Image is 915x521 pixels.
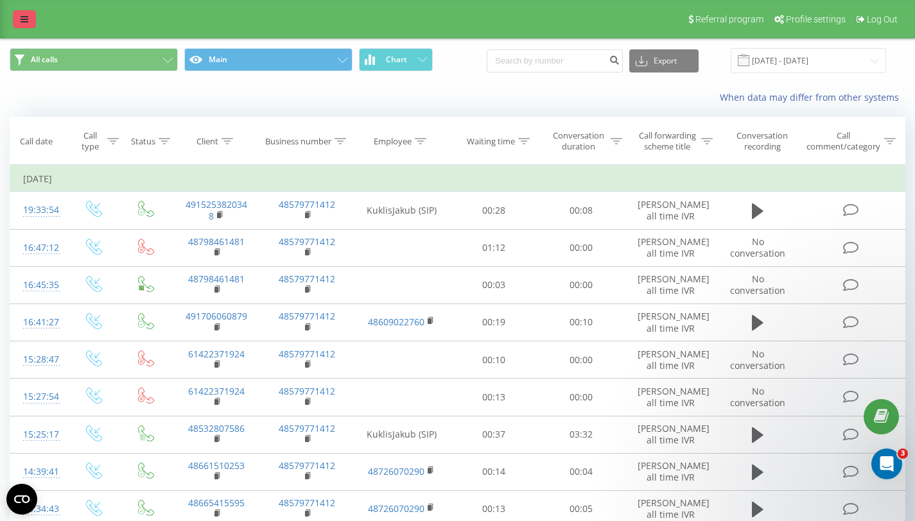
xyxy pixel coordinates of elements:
a: 48798461481 [188,235,245,248]
td: [PERSON_NAME] all time IVR [625,453,716,490]
td: 00:00 [537,266,625,303]
div: Call comment/category [806,130,881,152]
td: [PERSON_NAME] all time IVR [625,192,716,229]
td: [PERSON_NAME] all time IVR [625,379,716,416]
a: 48579771412 [279,348,335,360]
span: Referral program [695,14,763,24]
a: 48532807586 [188,422,245,434]
a: 48609022760 [368,316,424,328]
div: Client [196,136,218,147]
td: [DATE] [10,166,905,192]
td: 03:32 [537,416,625,453]
td: 00:10 [450,341,537,379]
a: 48579771412 [279,422,335,434]
div: 15:28:47 [23,347,53,372]
td: KuklisJakub (SIP) [353,416,450,453]
a: 48579771412 [279,198,335,210]
span: Chart [386,55,407,64]
div: Waiting time [467,136,515,147]
div: 16:45:35 [23,273,53,298]
a: 48579771412 [279,310,335,322]
div: 15:27:54 [23,384,53,409]
span: No conversation [730,385,785,409]
div: Call type [77,130,103,152]
a: 4915253820348 [186,198,247,222]
button: Open CMP widget [6,484,37,515]
div: Conversation recording [728,130,797,152]
a: 48579771412 [279,273,335,285]
div: Call forwarding scheme title [637,130,699,152]
td: 00:10 [537,303,625,341]
a: 48665415595 [188,497,245,509]
div: 16:41:27 [23,310,53,335]
span: No conversation [730,348,785,372]
a: 48798461481 [188,273,245,285]
td: [PERSON_NAME] all time IVR [625,416,716,453]
a: 48579771412 [279,497,335,509]
div: Status [131,136,155,147]
td: 00:00 [537,379,625,416]
td: [PERSON_NAME] all time IVR [625,303,716,341]
a: 48661510253 [188,459,245,472]
td: [PERSON_NAME] all time IVR [625,266,716,303]
div: 15:25:17 [23,422,53,447]
span: Log Out [867,14,898,24]
td: 00:08 [537,192,625,229]
button: Export [629,49,699,73]
td: 00:00 [537,341,625,379]
div: Call date [20,136,53,147]
button: Main [184,48,353,71]
span: 3 [898,448,908,459]
td: [PERSON_NAME] all time IVR [625,341,716,379]
td: 01:12 [450,229,537,266]
div: 16:47:12 [23,235,53,260]
td: 00:14 [450,453,537,490]
a: 48579771412 [279,235,335,248]
div: Conversation duration [550,130,607,152]
td: [PERSON_NAME] all time IVR [625,229,716,266]
td: 00:00 [537,229,625,266]
td: 00:03 [450,266,537,303]
button: Chart [359,48,433,71]
span: Profile settings [786,14,846,24]
div: 19:33:54 [23,198,53,223]
div: Employee [374,136,412,147]
a: 48579771412 [279,385,335,397]
a: 48579771412 [279,459,335,472]
a: 48726070290 [368,502,424,515]
a: 61422371924 [188,385,245,397]
td: 00:04 [537,453,625,490]
td: 00:19 [450,303,537,341]
iframe: Intercom live chat [871,448,902,479]
td: 00:13 [450,379,537,416]
input: Search by number [487,49,623,73]
td: KuklisJakub (SIP) [353,192,450,229]
td: 00:37 [450,416,537,453]
div: Business number [265,136,331,147]
span: No conversation [730,273,785,296]
a: 61422371924 [188,348,245,360]
span: All calls [31,55,58,65]
div: 14:39:41 [23,459,53,484]
span: No conversation [730,235,785,259]
button: All calls [10,48,178,71]
a: 491706060879 [186,310,247,322]
td: 00:28 [450,192,537,229]
a: 48726070290 [368,465,424,477]
a: When data may differ from other systems [720,91,905,103]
